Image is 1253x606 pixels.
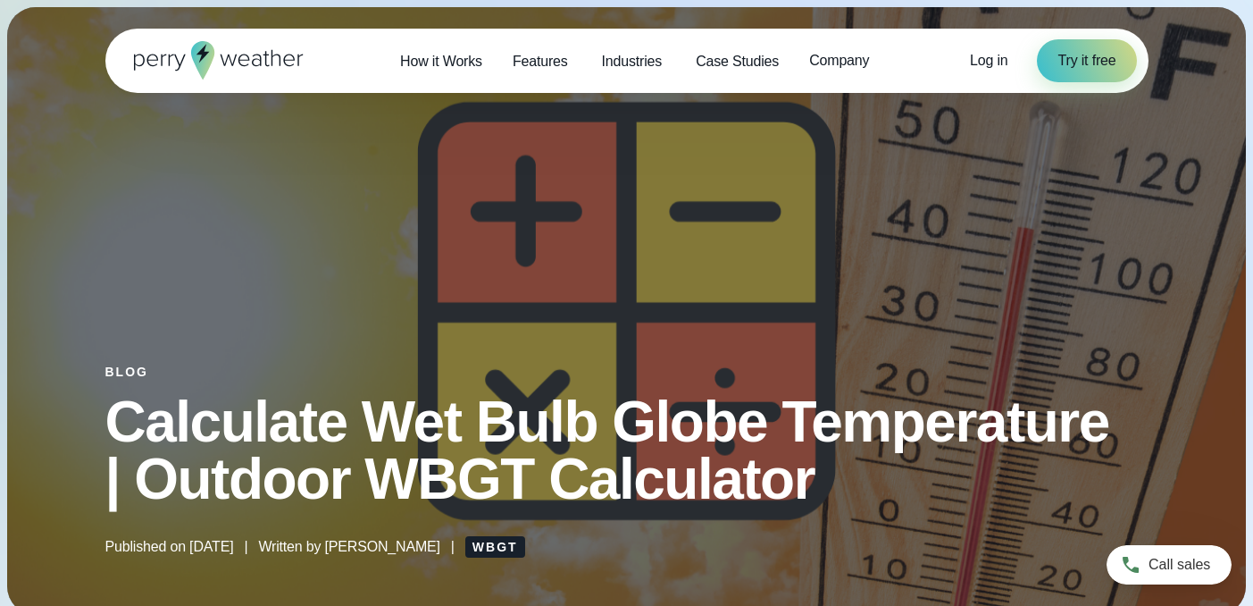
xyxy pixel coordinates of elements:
[105,536,234,558] span: Published on [DATE]
[244,536,247,558] span: |
[385,43,497,80] a: How it Works
[696,51,779,72] span: Case Studies
[513,51,568,72] span: Features
[1058,50,1116,72] span: Try it free
[465,536,525,558] a: WBGT
[400,51,482,72] span: How it Works
[602,51,663,72] span: Industries
[258,536,439,558] span: Written by [PERSON_NAME]
[809,50,869,72] span: Company
[1037,39,1138,82] a: Try it free
[451,536,455,558] span: |
[105,365,1149,379] div: Blog
[681,43,794,80] a: Case Studies
[970,50,1008,72] a: Log in
[105,393,1149,508] h1: Calculate Wet Bulb Globe Temperature | Outdoor WBGT Calculator
[970,53,1008,68] span: Log in
[1107,545,1232,585] a: Call sales
[1149,554,1210,576] span: Call sales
